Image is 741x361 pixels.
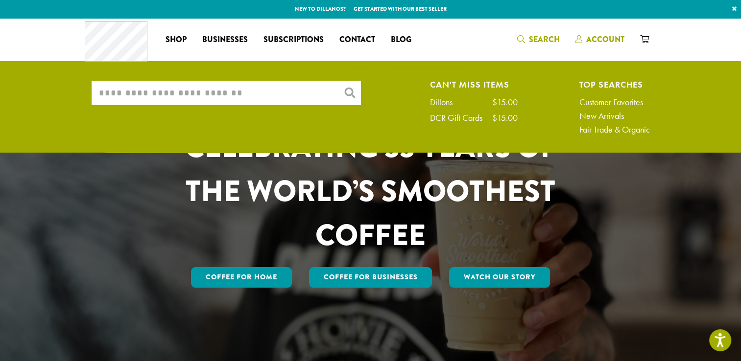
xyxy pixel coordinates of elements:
[579,112,650,120] a: New Arrivals
[579,81,650,88] h4: Top Searches
[166,34,187,46] span: Shop
[156,125,586,257] h1: CELEBRATING 33 YEARS OF THE WORLD’S SMOOTHEST COFFEE
[309,267,432,288] a: Coffee For Businesses
[263,34,324,46] span: Subscriptions
[579,125,650,134] a: Fair Trade & Organic
[529,34,560,45] span: Search
[430,113,492,122] div: DCR Gift Cards
[586,34,624,45] span: Account
[492,98,518,107] div: $15.00
[158,32,194,47] a: Shop
[339,34,375,46] span: Contact
[430,81,518,88] h4: Can't Miss Items
[354,5,447,13] a: Get started with our best seller
[391,34,411,46] span: Blog
[492,113,518,122] div: $15.00
[449,267,550,288] a: Watch Our Story
[579,98,650,107] a: Customer Favorites
[509,31,568,47] a: Search
[430,98,462,107] div: Dillons
[191,267,292,288] a: Coffee for Home
[202,34,248,46] span: Businesses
